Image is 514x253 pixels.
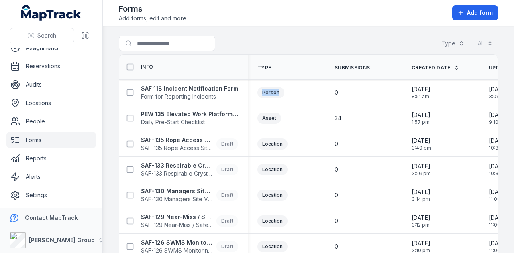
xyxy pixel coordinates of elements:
[412,93,430,100] span: 8:51 am
[412,239,430,247] span: [DATE]
[216,215,238,227] div: Draft
[6,132,96,148] a: Forms
[335,191,338,199] span: 0
[412,196,430,202] span: 3:14 pm
[25,214,78,221] strong: Contact MapTrack
[6,58,96,74] a: Reservations
[257,113,281,124] div: Asset
[141,110,238,118] strong: PEW 135 Elevated Work Platform Daily Pre-Start Checklist
[257,164,288,175] div: Location
[335,89,338,97] span: 0
[141,64,153,70] span: Info
[257,138,288,150] div: Location
[412,137,431,145] span: [DATE]
[436,36,469,51] button: Type
[489,137,510,145] span: [DATE]
[489,145,510,151] span: 10:38 am
[412,162,431,177] time: 02/06/2025, 3:26:04 pm
[141,85,238,101] a: SAF 118 Incident Notification FormForm for Reporting Incidents
[489,93,508,100] span: 3:09 pm
[335,217,338,225] span: 0
[6,95,96,111] a: Locations
[141,118,238,126] span: Daily Pre-Start Checklist
[412,162,431,170] span: [DATE]
[412,222,430,228] span: 3:12 pm
[335,166,338,174] span: 0
[21,5,82,21] a: MapTrack
[473,36,498,51] button: All
[6,169,96,185] a: Alerts
[141,213,213,221] strong: SAF-129 Near-Miss / Safety / Environmental Concern Notification Form V1.0
[467,9,493,17] span: Add form
[452,5,498,20] button: Add form
[412,85,430,93] span: [DATE]
[216,190,238,201] div: Draft
[489,85,508,93] span: [DATE]
[119,3,188,14] h2: Forms
[216,164,238,175] div: Draft
[257,87,284,98] div: Person
[6,113,96,130] a: People
[141,110,238,126] a: PEW 135 Elevated Work Platform Daily Pre-Start ChecklistDaily Pre-Start Checklist
[412,214,430,222] span: [DATE]
[412,137,431,151] time: 02/06/2025, 3:40:39 pm
[6,187,96,203] a: Settings
[141,239,213,247] strong: SAF-126 SWMS Monitoring Record
[257,190,288,201] div: Location
[141,136,213,144] strong: SAF-135 Rope Access Site Inspection
[489,137,510,151] time: 24/06/2025, 10:38:01 am
[141,195,213,203] span: SAF-130 Managers Site Visit Report
[412,145,431,151] span: 3:40 pm
[37,32,56,40] span: Search
[10,28,74,43] button: Search
[489,222,509,228] span: 11:00 am
[489,188,509,196] span: [DATE]
[6,150,96,166] a: Reports
[141,170,213,178] span: SAF-133 Respirable Crystalline Silica Site Inspection Checklist
[119,14,188,22] span: Add forms, edit and more.
[489,214,509,222] span: [DATE]
[141,136,238,152] a: SAF-135 Rope Access Site InspectionSAF-135 Rope Access Site InspectionDraft
[141,187,213,195] strong: SAF-130 Managers Site Visit Report
[141,93,238,101] span: Form for Reporting Incidents
[257,65,271,71] span: Type
[489,170,510,177] span: 10:36 am
[29,237,95,243] strong: [PERSON_NAME] Group
[335,140,338,148] span: 0
[489,111,508,119] span: [DATE]
[489,188,509,202] time: 24/06/2025, 11:00:29 am
[335,65,370,71] span: Submissions
[412,111,430,125] time: 23/07/2025, 1:57:27 pm
[489,162,510,170] span: [DATE]
[141,144,213,152] span: SAF-135 Rope Access Site Inspection
[412,119,430,125] span: 1:57 pm
[489,162,510,177] time: 24/06/2025, 10:36:26 am
[412,188,430,202] time: 02/06/2025, 3:14:27 pm
[412,170,431,177] span: 3:26 pm
[141,162,213,170] strong: SAF-133 Respirable Crystalline Silica Site Inspection Checklist
[412,85,430,100] time: 14/08/2025, 8:51:45 am
[412,214,430,228] time: 02/06/2025, 3:12:08 pm
[141,85,238,93] strong: SAF 118 Incident Notification Form
[216,241,238,252] div: Draft
[141,213,238,229] a: SAF-129 Near-Miss / Safety / Environmental Concern Notification Form V1.0SAF-129 Near-Miss / Safe...
[489,111,508,125] time: 11/08/2025, 9:10:16 am
[141,162,238,178] a: SAF-133 Respirable Crystalline Silica Site Inspection ChecklistSAF-133 Respirable Crystalline Sil...
[489,239,509,247] span: [DATE]
[335,114,341,122] span: 34
[141,187,238,203] a: SAF-130 Managers Site Visit ReportSAF-130 Managers Site Visit ReportDraft
[335,243,338,251] span: 0
[412,188,430,196] span: [DATE]
[257,215,288,227] div: Location
[141,221,213,229] span: SAF-129 Near-Miss / Safety / Environmental Concern Notification Form V1.0
[6,77,96,93] a: Audits
[489,214,509,228] time: 24/06/2025, 11:00:40 am
[489,85,508,100] time: 14/08/2025, 3:09:01 pm
[257,241,288,252] div: Location
[412,65,451,71] span: Created Date
[489,119,508,125] span: 9:10 am
[216,138,238,150] div: Draft
[412,65,459,71] a: Created Date
[489,196,509,202] span: 11:00 am
[412,111,430,119] span: [DATE]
